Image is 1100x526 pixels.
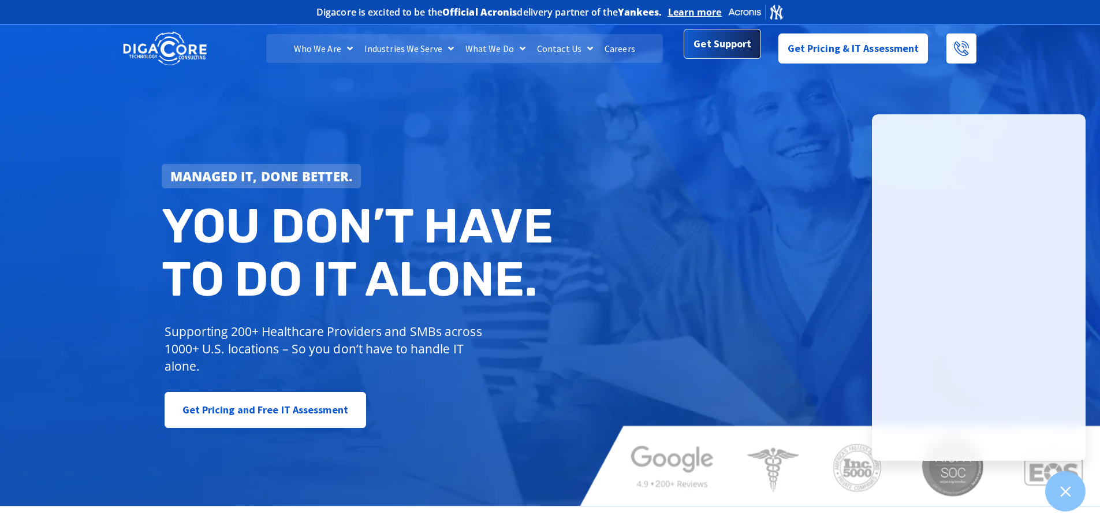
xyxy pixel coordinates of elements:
[165,392,366,428] a: Get Pricing and Free IT Assessment
[728,3,784,20] img: Acronis
[123,31,207,67] img: DigaCore Technology Consulting
[693,32,751,55] span: Get Support
[684,29,760,59] a: Get Support
[266,34,662,63] nav: Menu
[182,398,348,421] span: Get Pricing and Free IT Assessment
[531,34,599,63] a: Contact Us
[788,37,919,60] span: Get Pricing & IT Assessment
[162,164,361,188] a: Managed IT, done better.
[170,167,353,185] strong: Managed IT, done better.
[872,114,1086,461] iframe: Chatgenie Messenger
[288,34,359,63] a: Who We Are
[668,6,722,18] a: Learn more
[599,34,641,63] a: Careers
[316,8,662,17] h2: Digacore is excited to be the delivery partner of the
[162,200,559,305] h2: You don’t have to do IT alone.
[618,6,662,18] b: Yankees.
[442,6,517,18] b: Official Acronis
[165,323,487,375] p: Supporting 200+ Healthcare Providers and SMBs across 1000+ U.S. locations – So you don’t have to ...
[359,34,460,63] a: Industries We Serve
[460,34,531,63] a: What We Do
[778,33,929,64] a: Get Pricing & IT Assessment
